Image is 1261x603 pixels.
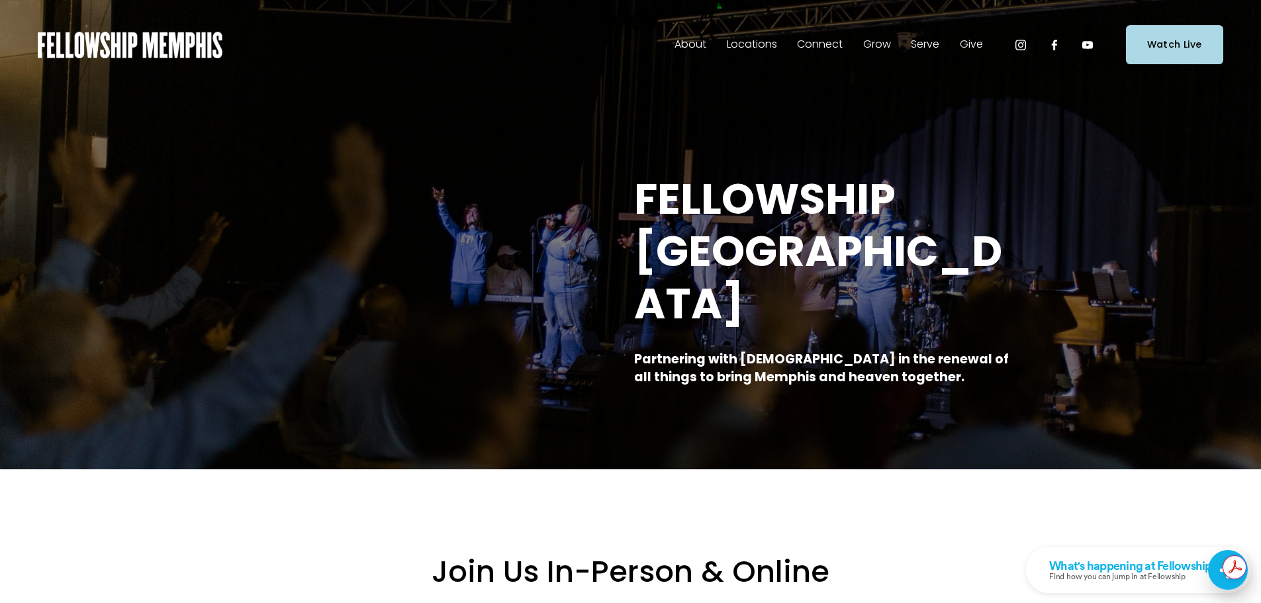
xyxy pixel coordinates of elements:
[863,35,891,54] span: Grow
[911,34,939,56] a: folder dropdown
[675,35,706,54] span: About
[863,34,891,56] a: folder dropdown
[1081,38,1094,52] a: YouTube
[1014,38,1027,52] a: Instagram
[797,35,843,54] span: Connect
[234,553,1028,591] h2: Join Us In-Person & Online
[727,34,777,56] a: folder dropdown
[960,35,983,54] span: Give
[23,13,196,24] div: What's happening at Fellowship...
[23,26,196,34] p: Find how you can jump in at Fellowship
[634,350,1011,386] strong: Partnering with [DEMOGRAPHIC_DATA] in the renewal of all things to bring Memphis and heaven toget...
[960,34,983,56] a: folder dropdown
[634,169,1002,333] strong: FELLOWSHIP [GEOGRAPHIC_DATA]
[1126,25,1223,64] a: Watch Live
[727,35,777,54] span: Locations
[797,34,843,56] a: folder dropdown
[911,35,939,54] span: Serve
[38,32,222,58] img: Fellowship Memphis
[1048,38,1061,52] a: Facebook
[675,34,706,56] a: folder dropdown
